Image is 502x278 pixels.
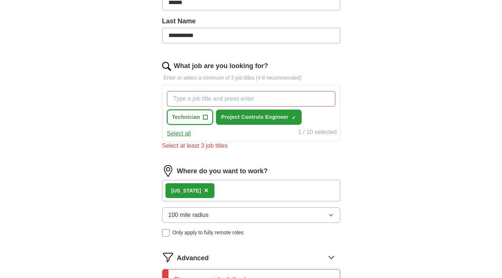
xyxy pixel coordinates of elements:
span: Technician [172,113,200,121]
span: Advanced [177,253,209,263]
button: Technician [167,110,213,125]
div: 1 / 10 selected [298,128,337,138]
div: Select at least 3 job titles [162,141,340,150]
img: location.png [162,165,174,177]
button: Project Controls Engineer✓ [216,110,301,125]
button: 100 mile radius [162,207,340,223]
button: × [204,185,209,196]
span: 100 mile radius [168,211,209,220]
img: search.png [162,62,171,71]
img: filter [162,251,174,263]
button: Select all [167,129,191,138]
p: Enter or select a minimum of 3 job titles (4-8 recommended) [162,74,340,82]
input: Type a job title and press enter [167,91,335,107]
label: What job are you looking for? [174,61,268,71]
strong: [US_STATE] [171,188,201,194]
span: × [204,186,209,194]
label: Where do you want to work? [177,166,268,176]
label: Last Name [162,16,340,26]
span: Project Controls Engineer [221,113,288,121]
span: Only apply to fully remote roles [173,229,244,237]
input: Only apply to fully remote roles [162,229,170,237]
span: ✓ [292,115,296,121]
